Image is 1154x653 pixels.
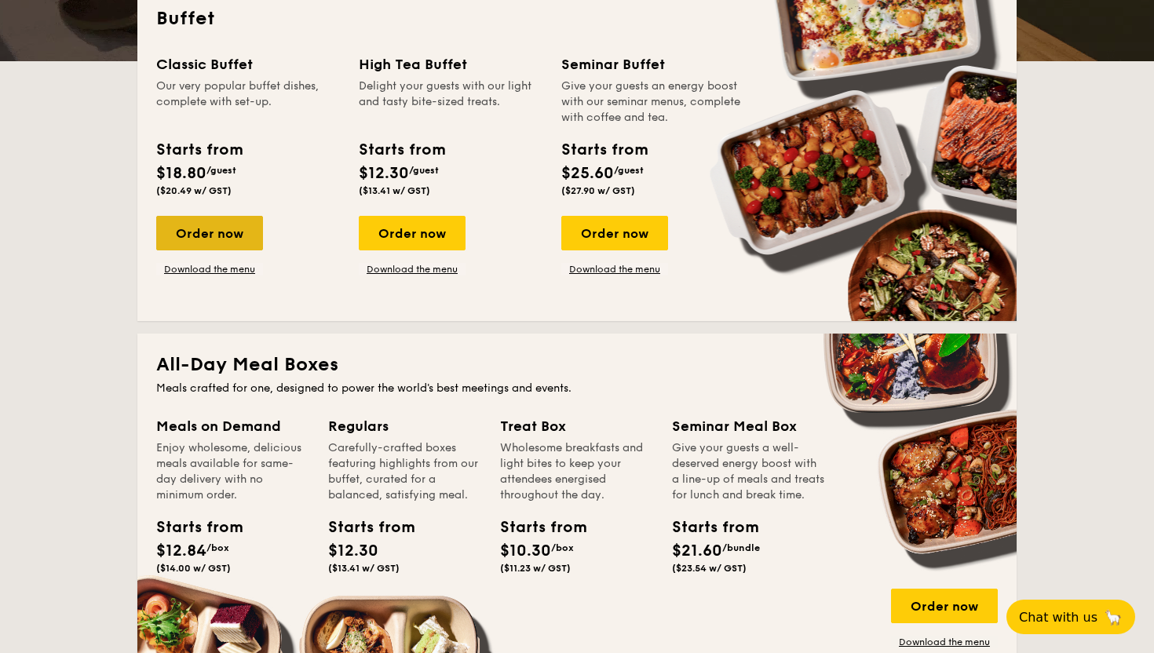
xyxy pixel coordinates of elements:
[359,263,466,275] a: Download the menu
[561,216,668,250] div: Order now
[561,78,745,126] div: Give your guests an energy boost with our seminar menus, complete with coffee and tea.
[156,185,232,196] span: ($20.49 w/ GST)
[156,516,227,539] div: Starts from
[500,415,653,437] div: Treat Box
[156,216,263,250] div: Order now
[500,516,571,539] div: Starts from
[561,53,745,75] div: Seminar Buffet
[672,563,747,574] span: ($23.54 w/ GST)
[722,542,760,553] span: /bundle
[500,542,551,560] span: $10.30
[561,164,614,183] span: $25.60
[206,165,236,176] span: /guest
[156,415,309,437] div: Meals on Demand
[561,138,647,162] div: Starts from
[156,263,263,275] a: Download the menu
[1019,610,1097,625] span: Chat with us
[359,164,409,183] span: $12.30
[359,138,444,162] div: Starts from
[1006,600,1135,634] button: Chat with us🦙
[672,415,825,437] div: Seminar Meal Box
[156,440,309,503] div: Enjoy wholesome, delicious meals available for same-day delivery with no minimum order.
[891,636,998,648] a: Download the menu
[672,440,825,503] div: Give your guests a well-deserved energy boost with a line-up of meals and treats for lunch and br...
[156,53,340,75] div: Classic Buffet
[156,542,206,560] span: $12.84
[891,589,998,623] div: Order now
[328,542,378,560] span: $12.30
[409,165,439,176] span: /guest
[551,542,574,553] span: /box
[156,6,998,31] h2: Buffet
[500,440,653,503] div: Wholesome breakfasts and light bites to keep your attendees energised throughout the day.
[672,516,743,539] div: Starts from
[359,216,466,250] div: Order now
[156,381,998,396] div: Meals crafted for one, designed to power the world's best meetings and events.
[328,440,481,503] div: Carefully-crafted boxes featuring highlights from our buffet, curated for a balanced, satisfying ...
[561,185,635,196] span: ($27.90 w/ GST)
[359,185,430,196] span: ($13.41 w/ GST)
[500,563,571,574] span: ($11.23 w/ GST)
[672,542,722,560] span: $21.60
[328,415,481,437] div: Regulars
[561,263,668,275] a: Download the menu
[328,563,400,574] span: ($13.41 w/ GST)
[206,542,229,553] span: /box
[156,164,206,183] span: $18.80
[328,516,399,539] div: Starts from
[1104,608,1123,626] span: 🦙
[156,138,242,162] div: Starts from
[359,78,542,126] div: Delight your guests with our light and tasty bite-sized treats.
[614,165,644,176] span: /guest
[359,53,542,75] div: High Tea Buffet
[156,563,231,574] span: ($14.00 w/ GST)
[156,78,340,126] div: Our very popular buffet dishes, complete with set-up.
[156,352,998,378] h2: All-Day Meal Boxes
